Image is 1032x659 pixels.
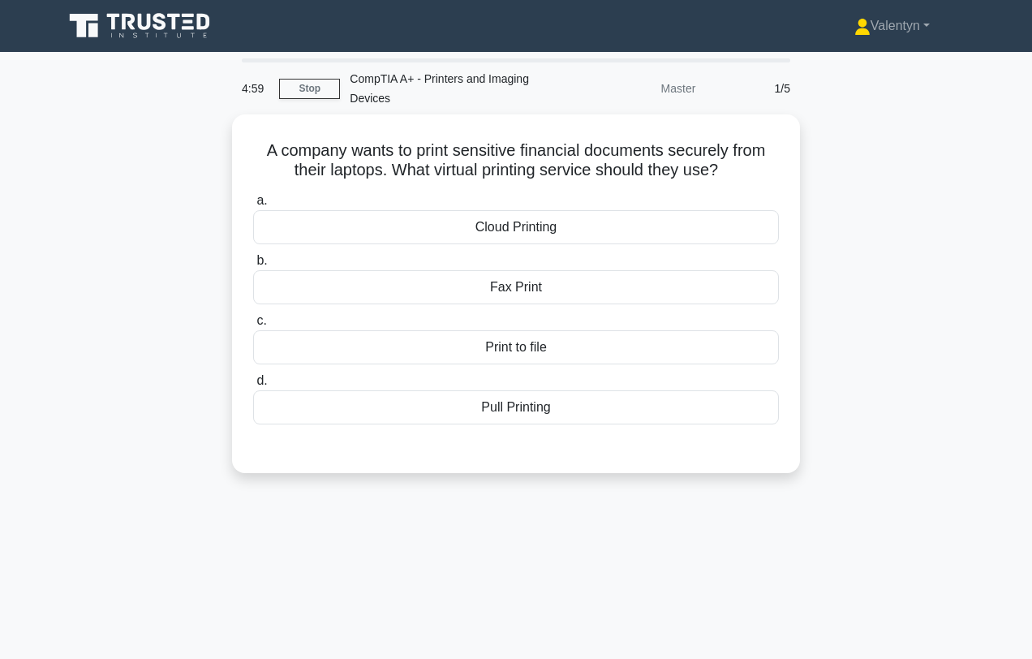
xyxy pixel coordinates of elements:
[256,253,267,267] span: b.
[563,72,705,105] div: Master
[256,313,266,327] span: c.
[256,373,267,387] span: d.
[340,62,563,114] div: CompTIA A+ - Printers and Imaging Devices
[253,330,779,364] div: Print to file
[253,210,779,244] div: Cloud Printing
[253,390,779,424] div: Pull Printing
[232,72,279,105] div: 4:59
[253,270,779,304] div: Fax Print
[815,10,969,42] a: Valentyn
[705,72,800,105] div: 1/5
[252,140,780,181] h5: A company wants to print sensitive financial documents securely from their laptops. What virtual ...
[256,193,267,207] span: a.
[279,79,340,99] a: Stop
